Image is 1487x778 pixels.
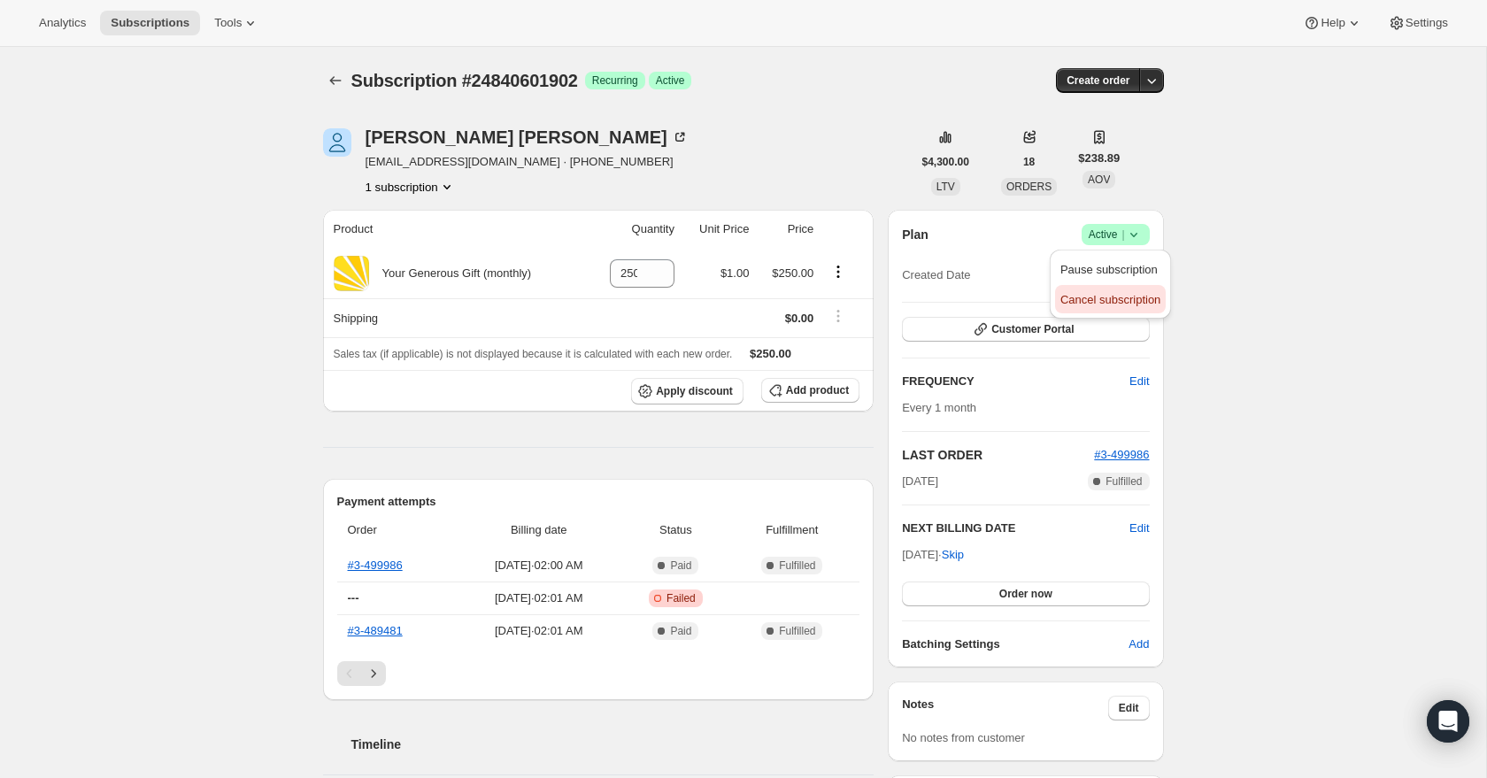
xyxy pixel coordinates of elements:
[931,541,975,569] button: Skip
[902,548,964,561] span: [DATE] ·
[902,520,1129,537] h2: NEXT BILLING DATE
[204,11,270,35] button: Tools
[750,347,791,360] span: $250.00
[1006,181,1052,193] span: ORDERS
[334,256,369,291] img: product img
[631,378,743,404] button: Apply discount
[323,68,348,93] button: Subscriptions
[1067,73,1129,88] span: Create order
[461,521,616,539] span: Billing date
[334,348,733,360] span: Sales tax (if applicable) is not displayed because it is calculated with each new order.
[902,226,928,243] h2: Plan
[902,401,976,414] span: Every 1 month
[785,312,814,325] span: $0.00
[461,557,616,574] span: [DATE] · 02:00 AM
[656,73,685,88] span: Active
[942,546,964,564] span: Skip
[1094,446,1149,464] button: #3-499986
[100,11,200,35] button: Subscriptions
[735,521,849,539] span: Fulfillment
[461,622,616,640] span: [DATE] · 02:01 AM
[666,591,696,605] span: Failed
[902,317,1149,342] button: Customer Portal
[28,11,96,35] button: Analytics
[461,589,616,607] span: [DATE] · 02:01 AM
[1292,11,1373,35] button: Help
[1013,150,1045,174] button: 18
[779,624,815,638] span: Fulfilled
[366,128,689,146] div: [PERSON_NAME] [PERSON_NAME]
[902,582,1149,606] button: Order now
[656,384,733,398] span: Apply discount
[761,378,859,403] button: Add product
[936,181,955,193] span: LTV
[754,210,819,249] th: Price
[348,624,403,637] a: #3-489481
[824,306,852,326] button: Shipping actions
[111,16,189,30] span: Subscriptions
[361,661,386,686] button: Next
[902,373,1129,390] h2: FREQUENCY
[348,591,359,605] span: ---
[1078,150,1120,167] span: $238.89
[1121,227,1124,242] span: |
[348,558,403,572] a: #3-499986
[1406,16,1448,30] span: Settings
[902,266,970,284] span: Created Date
[999,587,1052,601] span: Order now
[1094,448,1149,461] a: #3-499986
[779,558,815,573] span: Fulfilled
[1060,263,1158,276] span: Pause subscription
[1129,520,1149,537] button: Edit
[366,178,456,196] button: Product actions
[670,624,691,638] span: Paid
[902,473,938,490] span: [DATE]
[1088,173,1110,186] span: AOV
[627,521,724,539] span: Status
[1055,285,1166,313] button: Cancel subscription
[337,493,860,511] h2: Payment attempts
[351,71,578,90] span: Subscription #24840601902
[1377,11,1459,35] button: Settings
[1129,635,1149,653] span: Add
[772,266,813,280] span: $250.00
[1056,68,1140,93] button: Create order
[824,262,852,281] button: Product actions
[323,210,587,249] th: Product
[902,635,1129,653] h6: Batching Settings
[337,661,860,686] nav: Pagination
[902,446,1094,464] h2: LAST ORDER
[786,383,849,397] span: Add product
[1119,367,1160,396] button: Edit
[369,265,532,282] div: Your Generous Gift (monthly)
[1427,700,1469,743] div: Open Intercom Messenger
[1108,696,1150,720] button: Edit
[680,210,754,249] th: Unit Price
[1106,474,1142,489] span: Fulfilled
[720,266,750,280] span: $1.00
[1119,701,1139,715] span: Edit
[902,731,1025,744] span: No notes from customer
[902,696,1108,720] h3: Notes
[587,210,680,249] th: Quantity
[670,558,691,573] span: Paid
[1321,16,1344,30] span: Help
[214,16,242,30] span: Tools
[337,511,457,550] th: Order
[991,322,1074,336] span: Customer Portal
[1118,630,1160,659] button: Add
[1060,293,1160,306] span: Cancel subscription
[1023,155,1035,169] span: 18
[912,150,980,174] button: $4,300.00
[1089,226,1143,243] span: Active
[323,298,587,337] th: Shipping
[1055,255,1166,283] button: Pause subscription
[1129,373,1149,390] span: Edit
[922,155,969,169] span: $4,300.00
[592,73,638,88] span: Recurring
[323,128,351,157] span: David Johnson
[366,153,689,171] span: [EMAIL_ADDRESS][DOMAIN_NAME] · [PHONE_NUMBER]
[351,736,874,753] h2: Timeline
